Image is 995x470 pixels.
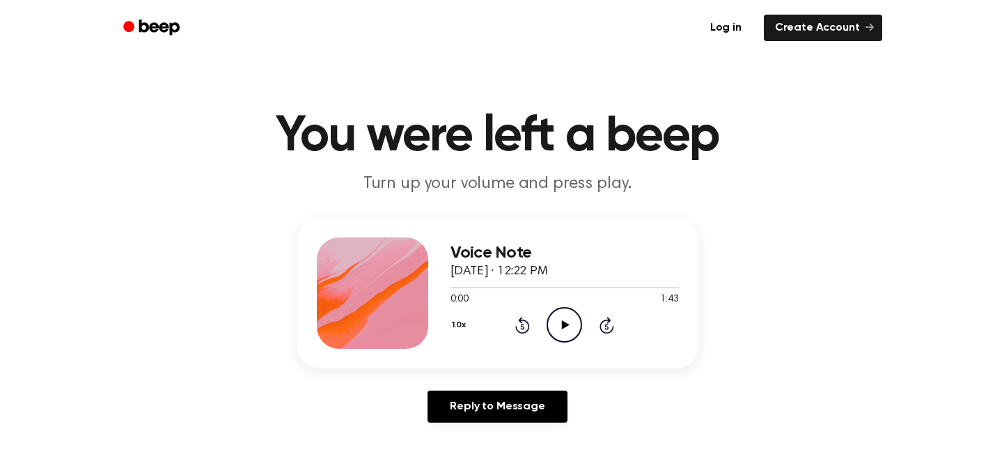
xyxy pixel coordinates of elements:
[230,173,765,196] p: Turn up your volume and press play.
[113,15,192,42] a: Beep
[764,15,882,41] a: Create Account
[451,244,679,263] h3: Voice Note
[428,391,567,423] a: Reply to Message
[451,313,471,337] button: 1.0x
[141,111,854,162] h1: You were left a beep
[451,265,548,278] span: [DATE] · 12:22 PM
[696,12,755,44] a: Log in
[660,292,678,307] span: 1:43
[451,292,469,307] span: 0:00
